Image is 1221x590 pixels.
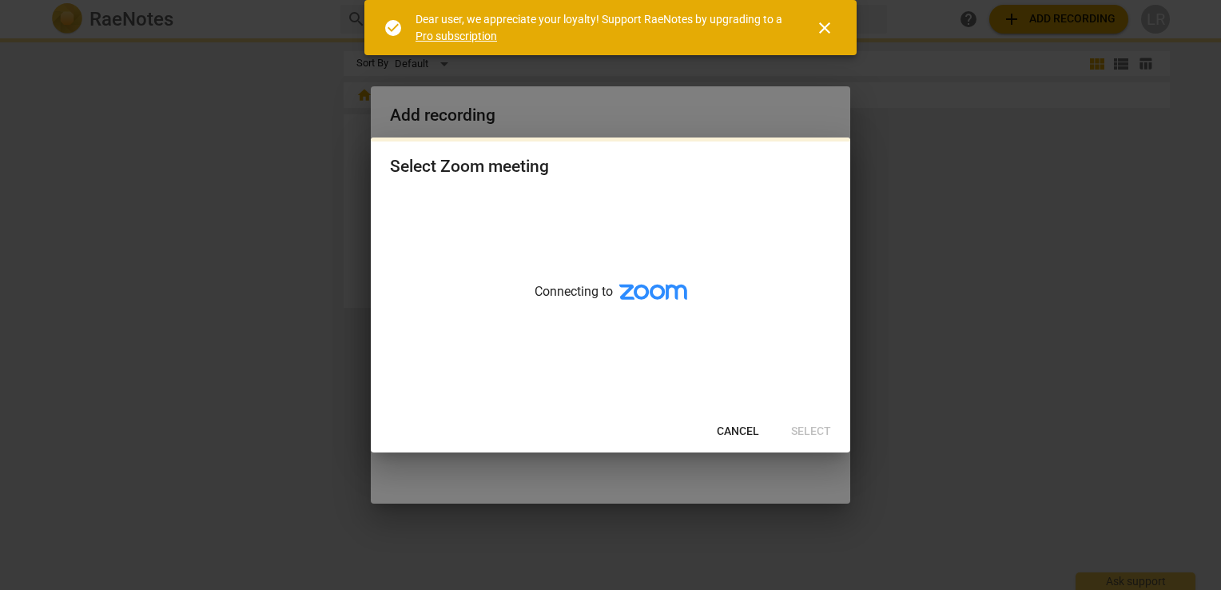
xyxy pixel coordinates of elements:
[390,157,549,177] div: Select Zoom meeting
[371,192,850,411] div: Connecting to
[704,417,772,446] button: Cancel
[717,424,759,440] span: Cancel
[416,11,786,44] div: Dear user, we appreciate your loyalty! Support RaeNotes by upgrading to a
[815,18,834,38] span: close
[805,9,844,47] button: Close
[384,18,403,38] span: check_circle
[416,30,497,42] a: Pro subscription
